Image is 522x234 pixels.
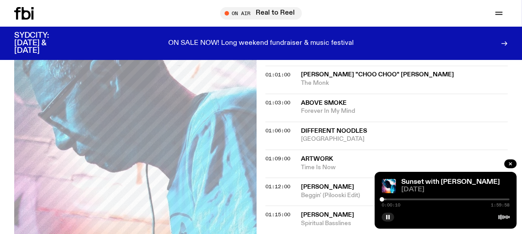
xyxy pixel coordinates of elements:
span: 1:59:58 [491,203,510,207]
h3: SYDCITY: [DATE] & [DATE] [14,32,71,55]
span: [PERSON_NAME] [301,184,354,190]
span: The Monk [301,79,508,87]
span: [PERSON_NAME] "Choo Choo" [PERSON_NAME] [301,71,454,78]
span: 01:09:00 [265,155,290,162]
img: Simon Caldwell stands side on, looking downwards. He has headphones on. Behind him is a brightly ... [382,179,396,193]
span: Different Noodles [301,128,367,134]
span: [GEOGRAPHIC_DATA] [301,135,508,143]
button: 01:06:00 [265,128,290,133]
span: Above Smoke [301,100,347,106]
span: 01:06:00 [265,127,290,134]
span: Time Is Now [301,163,508,172]
a: Sunset with [PERSON_NAME] [401,178,500,186]
p: ON SALE NOW! Long weekend fundraiser & music festival [168,40,354,48]
span: 01:15:00 [265,211,290,218]
button: 01:12:00 [265,184,290,189]
button: 01:09:00 [265,156,290,161]
span: [PERSON_NAME] [301,212,354,218]
button: On AirReal to Reel [220,7,302,20]
span: Forever In My Mind [301,107,508,115]
span: Beggin' (Pilooski Edit) [301,191,508,200]
span: Artwork [301,156,333,162]
span: 01:01:00 [265,71,290,78]
span: 01:12:00 [265,183,290,190]
span: [DATE] [401,186,510,193]
button: 01:03:00 [265,100,290,105]
span: Spiritual Basslines [301,219,508,228]
span: 0:00:10 [382,203,400,207]
span: 01:03:00 [265,99,290,106]
button: 01:01:00 [265,72,290,77]
button: 01:15:00 [265,212,290,217]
